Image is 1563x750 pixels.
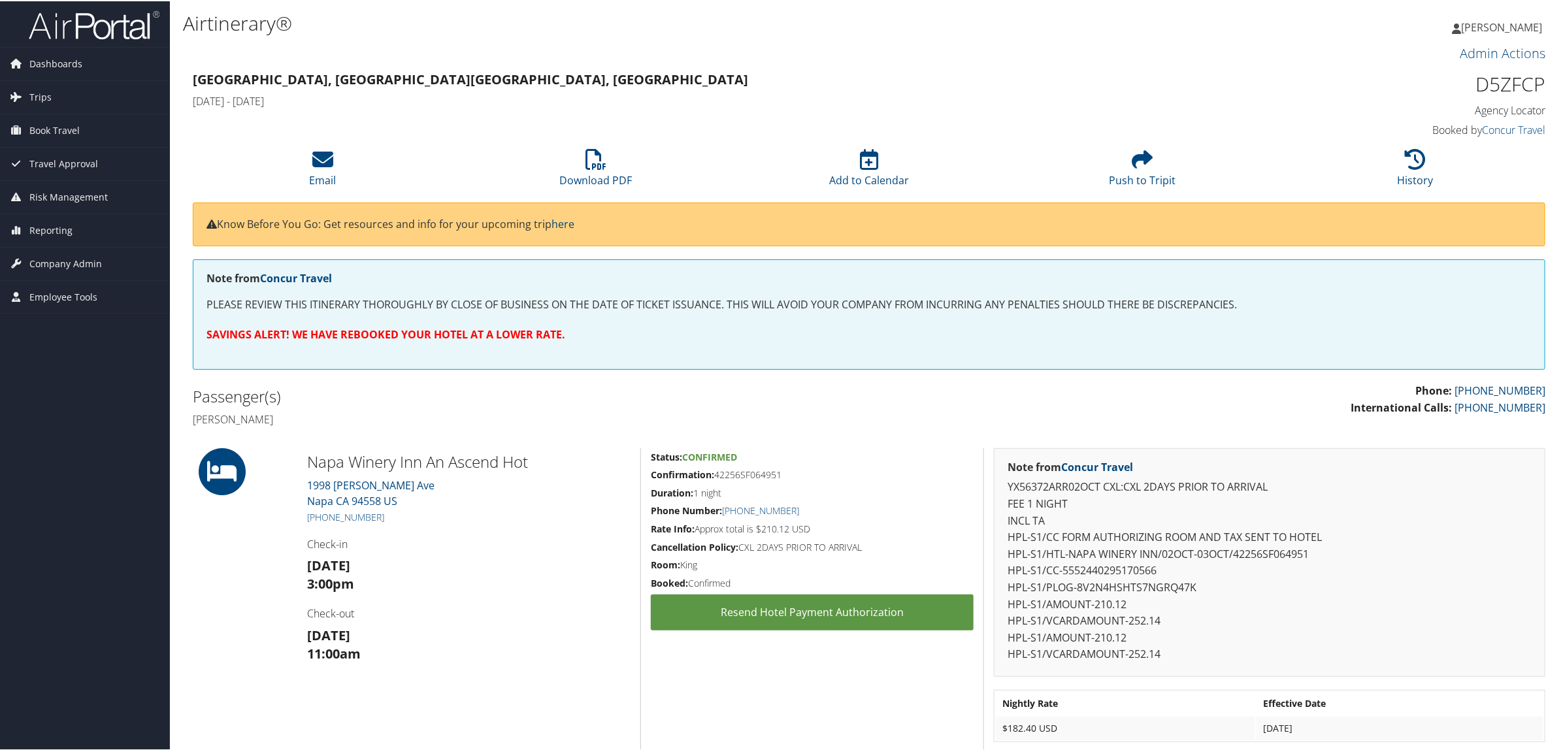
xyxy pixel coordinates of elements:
th: Effective Date [1257,691,1543,714]
h5: 42256SF064951 [651,467,974,480]
a: here [551,216,574,230]
a: Add to Calendar [829,155,909,186]
strong: Phone Number: [651,503,722,515]
h5: Confirmed [651,576,974,589]
a: Download PDF [560,155,633,186]
a: History [1398,155,1434,186]
span: Company Admin [29,246,102,279]
a: [PHONE_NUMBER] [307,510,384,522]
p: Know Before You Go: Get resources and info for your upcoming trip [206,215,1532,232]
h5: 1 night [651,485,974,498]
h5: CXL 2DAYS PRIOR TO ARRIVAL [651,540,974,553]
td: [DATE] [1257,715,1543,739]
h4: [PERSON_NAME] [193,411,859,425]
span: Trips [29,80,52,112]
strong: Note from [1008,459,1133,473]
a: [PHONE_NUMBER] [1455,382,1545,397]
strong: Cancellation Policy: [651,540,738,552]
h2: Passenger(s) [193,384,859,406]
a: 1998 [PERSON_NAME] AveNapa CA 94558 US [307,477,435,507]
strong: Note from [206,270,332,284]
h4: Agency Locator [1222,102,1545,116]
h4: Check-in [307,536,631,550]
strong: 11:00am [307,644,361,661]
strong: Phone: [1415,382,1452,397]
span: [PERSON_NAME] [1461,19,1542,33]
span: Employee Tools [29,280,97,312]
h4: Booked by [1222,122,1545,136]
span: Dashboards [29,46,82,79]
span: Book Travel [29,113,80,146]
th: Nightly Rate [996,691,1255,714]
h1: D5ZFCP [1222,69,1545,97]
a: Concur Travel [1482,122,1545,136]
a: Concur Travel [260,270,332,284]
h2: Napa Winery Inn An Ascend Hot [307,449,631,472]
a: [PHONE_NUMBER] [1455,399,1545,414]
h4: [DATE] - [DATE] [193,93,1202,107]
td: $182.40 USD [996,715,1255,739]
strong: International Calls: [1351,399,1452,414]
p: PLEASE REVIEW THIS ITINERARY THOROUGHLY BY CLOSE OF BUSINESS ON THE DATE OF TICKET ISSUANCE. THIS... [206,295,1532,312]
img: airportal-logo.png [29,8,159,39]
strong: [DATE] [307,555,350,573]
strong: [GEOGRAPHIC_DATA], [GEOGRAPHIC_DATA] [GEOGRAPHIC_DATA], [GEOGRAPHIC_DATA] [193,69,748,87]
p: YX56372ARR02OCT CXL:CXL 2DAYS PRIOR TO ARRIVAL FEE 1 NIGHT INCL TA HPL-S1/CC FORM AUTHORIZING ROO... [1008,478,1532,662]
strong: [DATE] [307,625,350,643]
h1: Airtinerary® [183,8,1098,36]
span: Travel Approval [29,146,98,179]
h4: Check-out [307,605,631,619]
strong: Rate Info: [651,521,695,534]
strong: Room: [651,557,680,570]
a: Concur Travel [1061,459,1133,473]
a: Email [310,155,337,186]
h5: King [651,557,974,570]
a: Resend Hotel Payment Authorization [651,593,974,629]
strong: Duration: [651,485,693,498]
strong: Status: [651,449,682,462]
a: [PERSON_NAME] [1452,7,1555,46]
strong: Booked: [651,576,688,588]
span: Confirmed [682,449,737,462]
strong: SAVINGS ALERT! WE HAVE REBOOKED YOUR HOTEL AT A LOWER RATE. [206,326,565,340]
a: Admin Actions [1460,43,1545,61]
a: Push to Tripit [1109,155,1176,186]
strong: Confirmation: [651,467,714,480]
h5: Approx total is $210.12 USD [651,521,974,534]
strong: 3:00pm [307,574,354,591]
span: Reporting [29,213,73,246]
span: Risk Management [29,180,108,212]
a: [PHONE_NUMBER] [722,503,799,515]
